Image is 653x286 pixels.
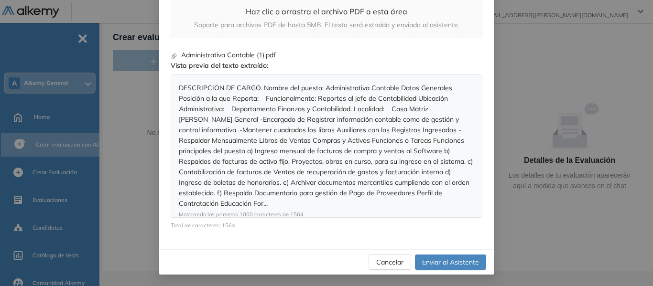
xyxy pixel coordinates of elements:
[422,257,479,267] span: Enviar al Asistente
[376,257,403,267] span: Cancelar
[369,254,411,270] button: Cancelar
[171,53,177,60] span: paper-clip
[179,211,304,218] span: Mostrando los primeros 1000 caracteres de 1564
[179,83,474,209] div: DESCRIPCION DE CARGO. Nombre del puesto: Administrativa Contable Datos Generales Posición a la qu...
[171,222,482,230] span: Total de caracteres: 1564
[171,61,268,70] strong: Vista previa del texto extraído :
[171,6,482,18] p: Haz clic o arrastra el archivo PDF a esta área
[177,50,471,60] span: Administrativa Contable (1).pdf
[171,20,482,30] p: Soporte para archivos PDF de hasta 5MB. El texto será extraído y enviado al asistente.
[415,254,486,270] button: Enviar al Asistente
